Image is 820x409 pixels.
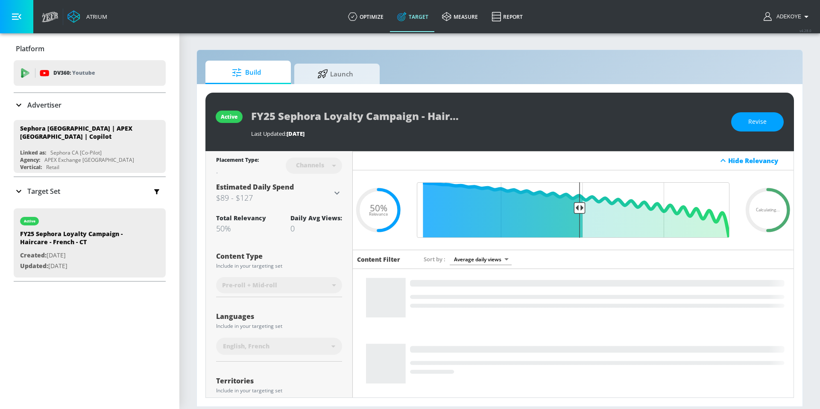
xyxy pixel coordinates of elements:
[67,10,107,23] a: Atrium
[223,342,269,351] span: English, French
[46,164,59,171] div: Retail
[287,130,305,137] span: [DATE]
[435,1,485,32] a: measure
[14,37,166,61] div: Platform
[216,263,342,269] div: Include in your targeting set
[16,44,44,53] p: Platform
[216,377,342,384] div: Territories
[728,156,789,165] div: Hide Relevancy
[20,250,140,261] p: [DATE]
[292,161,328,169] div: Channels
[14,93,166,117] div: Advertiser
[14,120,166,173] div: Sephora [GEOGRAPHIC_DATA] | APEX [GEOGRAPHIC_DATA] | CopilotLinked as:Sephora CA [Co-Pilot]Agency...
[20,230,140,250] div: FY25 Sephora Loyalty Campaign - Haircare - French - CT
[216,182,294,192] span: Estimated Daily Spend
[341,1,390,32] a: optimize
[390,1,435,32] a: Target
[424,255,445,263] span: Sort by
[20,251,47,259] span: Created:
[27,187,60,196] p: Target Set
[216,214,266,222] div: Total Relevancy
[20,124,152,140] div: Sephora [GEOGRAPHIC_DATA] | APEX [GEOGRAPHIC_DATA] | Copilot
[731,112,784,131] button: Revise
[50,149,102,156] div: Sephora CA [Co-Pilot]
[251,130,723,137] div: Last Updated:
[27,100,61,110] p: Advertiser
[756,208,780,212] span: Calculating...
[221,113,237,120] div: active
[44,156,134,164] div: APEX Exchange [GEOGRAPHIC_DATA]
[216,324,342,329] div: Include in your targeting set
[83,13,107,20] div: Atrium
[216,338,342,355] div: English, French
[290,214,342,222] div: Daily Avg Views:
[216,313,342,320] div: Languages
[20,156,40,164] div: Agency:
[20,262,48,270] span: Updated:
[72,68,95,77] p: Youtube
[214,62,279,83] span: Build
[216,388,342,393] div: Include in your targeting set
[764,12,811,22] button: Adekoye
[20,149,46,156] div: Linked as:
[370,203,387,212] span: 50%
[222,281,277,289] span: Pre-roll + Mid-roll
[20,164,42,171] div: Vertical:
[216,192,332,204] h3: $89 - $127
[216,156,259,165] div: Placement Type:
[485,1,530,32] a: Report
[14,60,166,86] div: DV360: Youtube
[413,182,734,238] input: Final Threshold
[357,255,400,263] h6: Content Filter
[216,223,266,234] div: 50%
[450,254,512,265] div: Average daily views
[216,253,342,260] div: Content Type
[748,117,767,127] span: Revise
[216,182,342,204] div: Estimated Daily Spend$89 - $127
[369,212,388,216] span: Relevance
[24,219,35,223] div: active
[20,261,140,272] p: [DATE]
[799,28,811,33] span: v 4.28.0
[773,14,801,20] span: login as: adekoye.oladapo@zefr.com
[290,223,342,234] div: 0
[53,68,95,78] p: DV360:
[14,208,166,278] div: activeFY25 Sephora Loyalty Campaign - Haircare - French - CTCreated:[DATE]Updated:[DATE]
[14,177,166,205] div: Target Set
[353,151,794,170] div: Hide Relevancy
[303,64,368,84] span: Launch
